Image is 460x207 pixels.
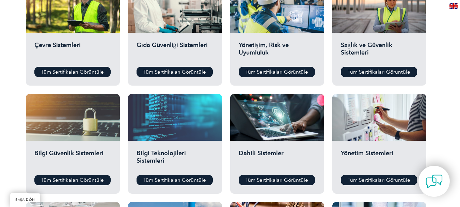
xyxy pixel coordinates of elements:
a: Tüm Sertifikaları Görüntüle [34,175,111,185]
font: Çevre Sistemleri [34,41,81,49]
img: en [449,3,458,9]
font: Tüm Sertifikaları Görüntüle [245,69,308,75]
a: Tüm Sertifikaları Görüntüle [341,175,417,185]
font: Tüm Sertifikaları Görüntüle [245,177,308,183]
font: Yönetişim, Risk ve Uyumluluk [239,41,289,56]
font: Tüm Sertifikaları Görüntüle [143,177,206,183]
font: Bilgi Teknolojileri Sistemleri [137,149,186,164]
a: BAŞA DÖN [10,193,40,207]
a: Tüm Sertifikaları Görüntüle [341,67,417,77]
font: Yönetim Sistemleri [341,149,393,157]
a: Tüm Sertifikaları Görüntüle [239,67,315,77]
font: Tüm Sertifikaları Görüntüle [348,69,410,75]
font: Gıda Güvenliği Sistemleri [137,41,208,49]
a: Tüm Sertifikaları Görüntüle [137,67,213,77]
a: Tüm Sertifikaları Görüntüle [34,67,111,77]
img: contact-chat.png [426,173,443,190]
font: Bilgi Güvenlik Sistemleri [34,149,104,157]
font: Tüm Sertifikaları Görüntüle [143,69,206,75]
font: Dahili Sistemler [239,149,284,157]
font: Tüm Sertifikaları Görüntüle [348,177,410,183]
font: Tüm Sertifikaları Görüntüle [41,69,104,75]
font: Tüm Sertifikaları Görüntüle [41,177,104,183]
font: BAŞA DÖN [15,198,35,202]
font: Sağlık ve Güvenlik Sistemleri [341,41,392,56]
a: Tüm Sertifikaları Görüntüle [239,175,315,185]
a: Tüm Sertifikaları Görüntüle [137,175,213,185]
